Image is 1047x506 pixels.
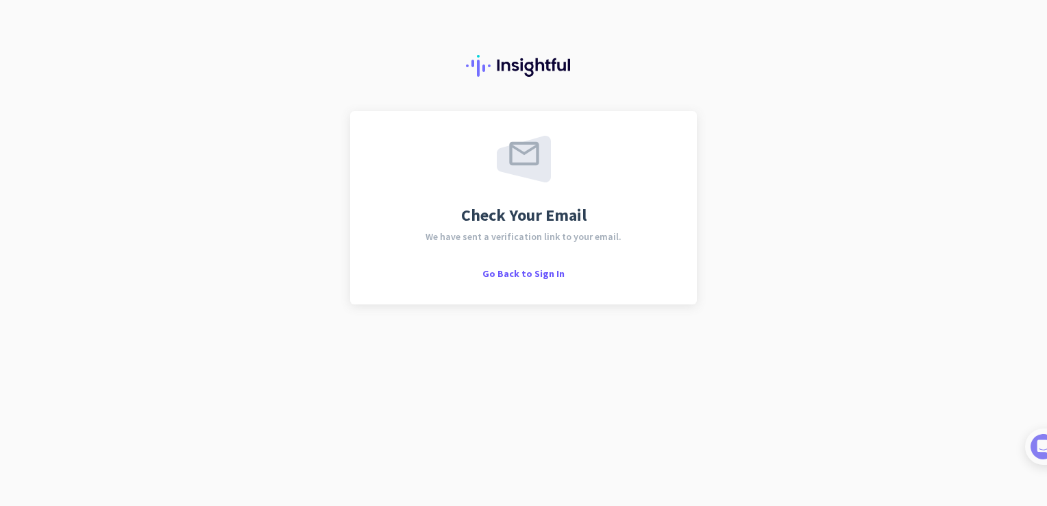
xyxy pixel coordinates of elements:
[497,136,551,182] img: email-sent
[482,267,565,280] span: Go Back to Sign In
[466,55,581,77] img: Insightful
[461,207,587,224] span: Check Your Email
[426,232,621,241] span: We have sent a verification link to your email.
